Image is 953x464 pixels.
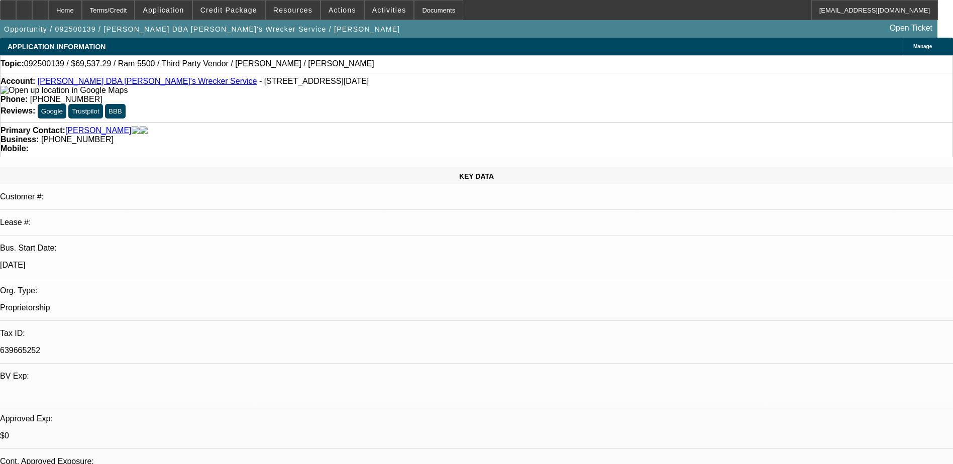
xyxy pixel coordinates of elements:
span: Manage [913,44,932,49]
button: Actions [321,1,364,20]
a: Open Ticket [886,20,936,37]
span: APPLICATION INFORMATION [8,43,105,51]
img: facebook-icon.png [132,126,140,135]
button: Credit Package [193,1,265,20]
span: Application [143,6,184,14]
span: [PHONE_NUMBER] [30,95,102,103]
span: - [STREET_ADDRESS][DATE] [259,77,369,85]
span: 092500139 / $69,537.29 / Ram 5500 / Third Party Vendor / [PERSON_NAME] / [PERSON_NAME] [24,59,374,68]
button: Trustpilot [68,104,102,119]
strong: Business: [1,135,39,144]
span: Credit Package [200,6,257,14]
button: BBB [105,104,126,119]
strong: Phone: [1,95,28,103]
a: View Google Maps [1,86,128,94]
strong: Primary Contact: [1,126,65,135]
a: [PERSON_NAME] DBA [PERSON_NAME]'s Wrecker Service [38,77,257,85]
span: KEY DATA [459,172,494,180]
strong: Account: [1,77,35,85]
strong: Mobile: [1,144,29,153]
span: Actions [329,6,356,14]
button: Google [38,104,66,119]
span: [PHONE_NUMBER] [41,135,114,144]
strong: Topic: [1,59,24,68]
button: Resources [266,1,320,20]
a: [PERSON_NAME] [65,126,132,135]
strong: Reviews: [1,106,35,115]
button: Application [135,1,191,20]
img: linkedin-icon.png [140,126,148,135]
button: Activities [365,1,414,20]
span: Resources [273,6,312,14]
span: Opportunity / 092500139 / [PERSON_NAME] DBA [PERSON_NAME]'s Wrecker Service / [PERSON_NAME] [4,25,400,33]
img: Open up location in Google Maps [1,86,128,95]
span: Activities [372,6,406,14]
